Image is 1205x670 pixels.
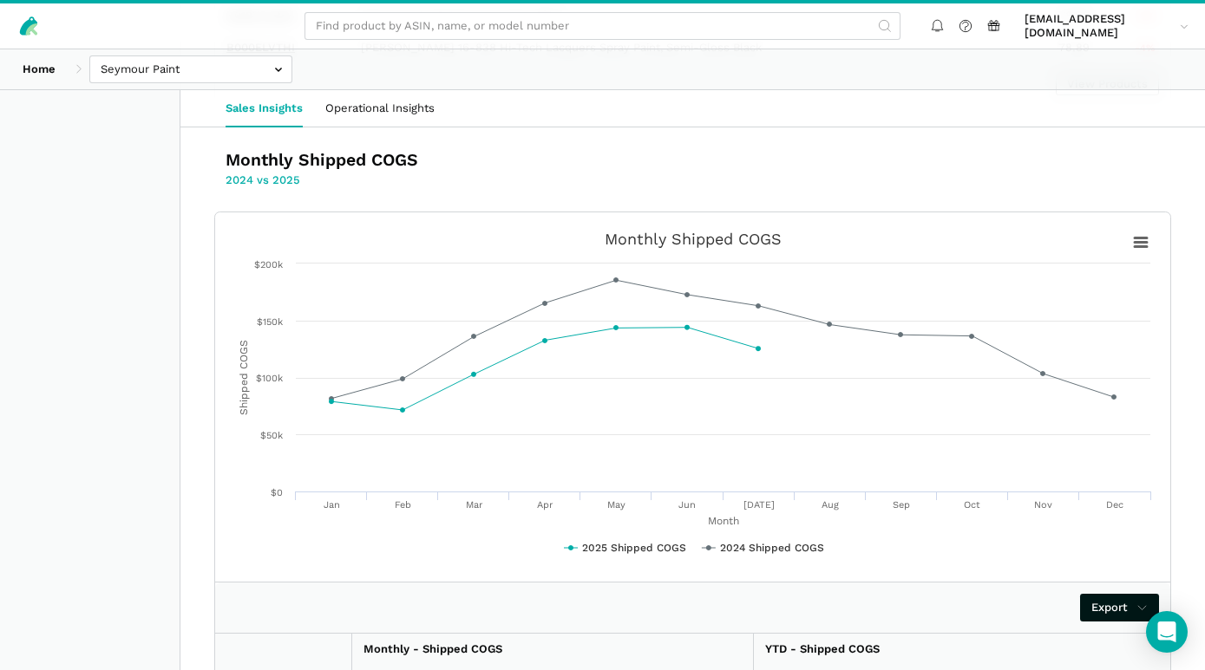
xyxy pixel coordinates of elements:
strong: Monthly - Shipped COGS [363,642,502,655]
text: Jan [324,499,340,511]
tspan: Monthly Shipped COGS [605,230,782,248]
div: Open Intercom Messenger [1146,611,1188,653]
p: 2024 vs 2025 [226,172,677,189]
a: Home [11,55,67,84]
text: [DATE] [743,499,775,511]
text: Dec [1106,499,1123,511]
span: Export [1091,599,1148,616]
text: $100k [256,373,283,384]
text: $200k [254,259,283,270]
text: $50k [260,430,283,441]
text: Oct [964,499,980,511]
tspan: 2025 Shipped COGS [582,542,686,554]
text: Feb [395,499,411,511]
text: Jun [678,499,696,511]
text: Nov [1034,499,1052,511]
tspan: 2024 Shipped COGS [720,542,824,554]
tspan: Shipped COGS [238,340,250,415]
strong: YTD - Shipped COGS [765,642,880,655]
a: [EMAIL_ADDRESS][DOMAIN_NAME] [1019,10,1195,43]
a: Export [1080,594,1159,622]
text: Apr [537,499,553,511]
text: Mar [466,499,483,511]
text: $150k [257,316,283,328]
text: Aug [822,499,839,511]
h3: Monthly Shipped COGS [226,149,677,172]
input: Find product by ASIN, name, or model number [305,12,900,41]
tspan: Month [708,515,739,527]
input: Seymour Paint [89,55,292,84]
text: May [607,499,625,511]
text: Sep [893,499,910,511]
text: $0 [271,487,283,498]
a: Sales Insights [214,90,314,127]
span: [EMAIL_ADDRESS][DOMAIN_NAME] [1025,12,1174,41]
a: Operational Insights [314,90,446,127]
